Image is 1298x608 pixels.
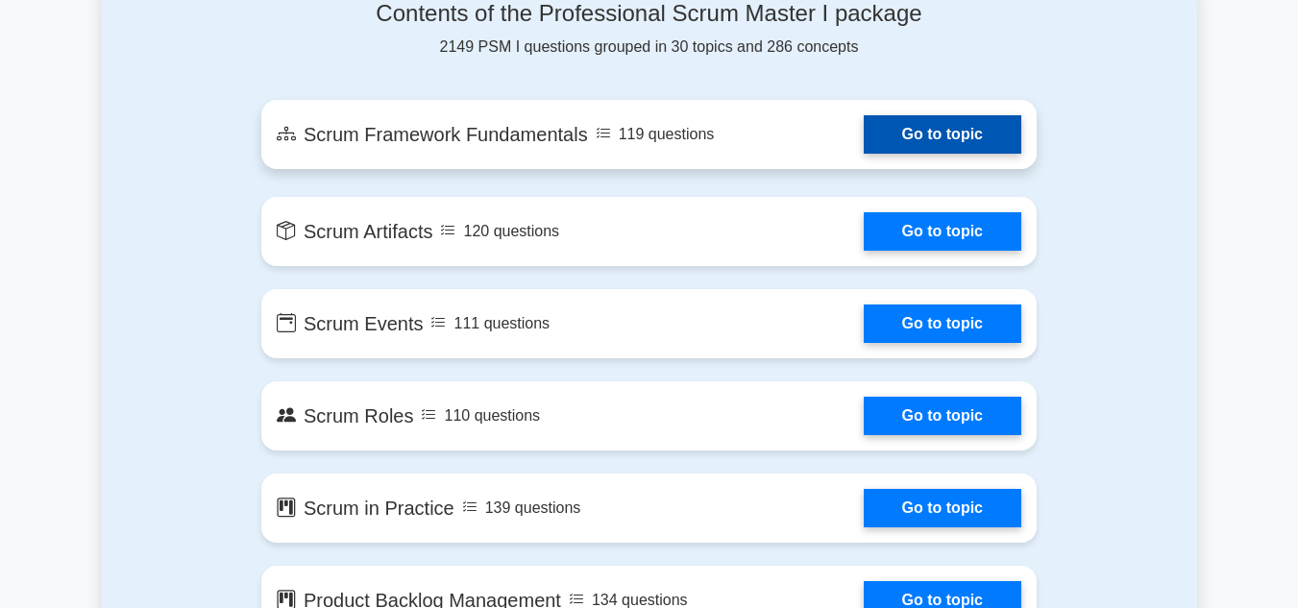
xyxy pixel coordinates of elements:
a: Go to topic [864,397,1021,435]
a: Go to topic [864,212,1021,251]
a: Go to topic [864,489,1021,527]
a: Go to topic [864,304,1021,343]
a: Go to topic [864,115,1021,154]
